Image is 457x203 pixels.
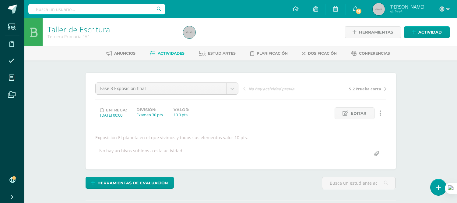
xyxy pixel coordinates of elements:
[97,177,168,189] span: Herramientas de evaluación
[174,112,189,118] div: 10.0 pts
[100,83,222,94] span: Fase 3 Exposición final
[351,108,367,119] span: Editar
[418,27,442,38] span: Actividad
[28,4,165,14] input: Busca un usuario...
[47,24,110,34] a: Taller de Escritura
[351,49,390,58] a: Conferencias
[345,26,401,38] a: Herramientas
[248,86,294,92] span: No hay actividad previa
[359,51,390,56] span: Conferencias
[322,177,395,189] input: Busca un estudiante aquí...
[106,49,135,58] a: Anuncios
[208,51,236,56] span: Estudiantes
[47,34,176,39] div: Tercero Primaria 'A'
[199,49,236,58] a: Estudiantes
[114,51,135,56] span: Anuncios
[257,51,288,56] span: Planificación
[389,9,424,14] span: Mi Perfil
[404,26,450,38] a: Actividad
[349,86,381,92] span: S_2 Prueba corta
[389,4,424,10] span: [PERSON_NAME]
[47,25,176,34] h1: Taller de Escritura
[302,49,337,58] a: Dosificación
[183,26,195,38] img: 45x45
[150,49,185,58] a: Actividades
[136,112,164,118] div: Examen 30 pts.
[86,177,174,189] a: Herramientas de evaluación
[99,148,186,160] div: No hay archivos subidos a esta actividad...
[174,107,189,112] label: Valor:
[250,49,288,58] a: Planificación
[93,135,389,140] div: Exposición El planeta en el que vivimos y todos sus elementos valor 10 pts.
[136,107,164,112] label: División:
[106,108,127,112] span: Entrega:
[96,83,238,94] a: Fase 3 Exposición final
[359,27,393,38] span: Herramientas
[100,112,127,118] div: [DATE] 00:00
[315,85,386,92] a: S_2 Prueba corta
[373,3,385,15] img: 45x45
[308,51,337,56] span: Dosificación
[158,51,185,56] span: Actividades
[355,8,362,15] span: 16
